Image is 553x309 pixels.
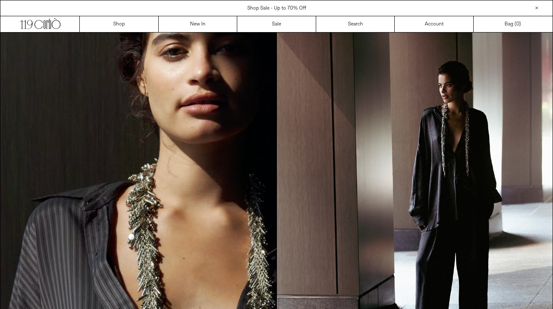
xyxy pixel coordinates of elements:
span: ) [516,20,521,28]
a: Bag () [474,16,553,32]
a: Account [395,16,474,32]
a: New In [159,16,238,32]
span: 0 [516,21,519,28]
a: Shop [80,16,159,32]
a: Shop Sale - Up to 70% Off [247,5,306,12]
a: Search [316,16,395,32]
a: Sale [237,16,316,32]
